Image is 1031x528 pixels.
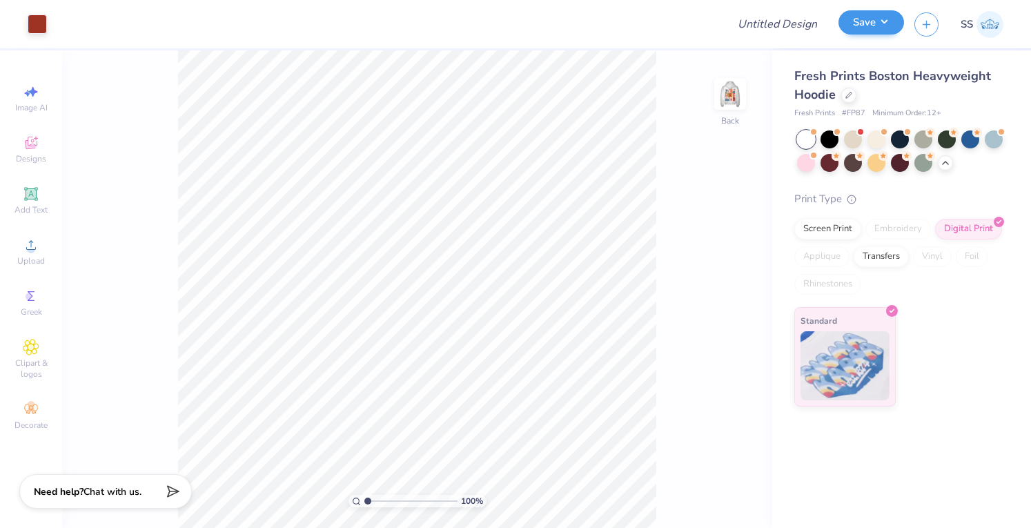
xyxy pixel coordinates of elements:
[801,313,837,328] span: Standard
[961,11,1003,38] a: SS
[794,191,1003,207] div: Print Type
[14,420,48,431] span: Decorate
[794,219,861,239] div: Screen Print
[935,219,1002,239] div: Digital Print
[794,68,991,103] span: Fresh Prints Boston Heavyweight Hoodie
[21,306,42,317] span: Greek
[17,255,45,266] span: Upload
[34,485,84,498] strong: Need help?
[913,246,952,267] div: Vinyl
[865,219,931,239] div: Embroidery
[716,80,744,108] img: Back
[461,495,483,507] span: 100 %
[956,246,988,267] div: Foil
[721,115,739,127] div: Back
[872,108,941,119] span: Minimum Order: 12 +
[84,485,141,498] span: Chat with us.
[794,274,861,295] div: Rhinestones
[838,10,904,35] button: Save
[15,102,48,113] span: Image AI
[794,108,835,119] span: Fresh Prints
[16,153,46,164] span: Designs
[7,358,55,380] span: Clipart & logos
[727,10,828,38] input: Untitled Design
[794,246,850,267] div: Applique
[961,17,973,32] span: SS
[842,108,865,119] span: # FP87
[976,11,1003,38] img: Siddhant Singh
[14,204,48,215] span: Add Text
[801,331,890,400] img: Standard
[854,246,909,267] div: Transfers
